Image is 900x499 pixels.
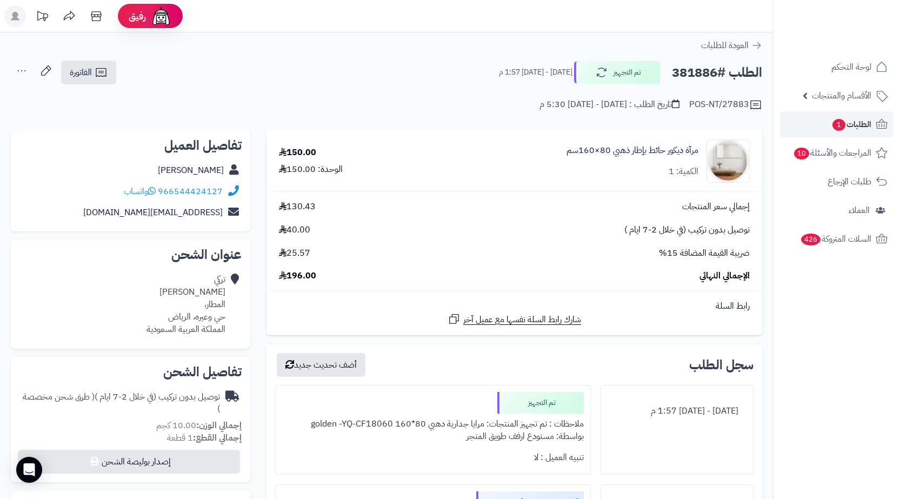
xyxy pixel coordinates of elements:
span: إجمالي سعر المنتجات [682,201,750,213]
span: الفاتورة [70,66,92,79]
span: رفيق [129,10,146,23]
div: [DATE] - [DATE] 1:57 م [608,401,746,422]
span: 196.00 [279,270,316,282]
small: [DATE] - [DATE] 1:57 م [499,67,572,78]
div: الوحدة: 150.00 [279,163,343,176]
span: السلات المتروكة [800,231,871,247]
a: واتساب [124,185,156,198]
div: توصيل بدون تركيب (في خلال 2-7 ايام ) [19,391,220,416]
span: 40.00 [279,224,310,236]
img: 1753777265-1-90x90.jpg [707,139,749,183]
span: توصيل بدون تركيب (في خلال 2-7 ايام ) [624,224,750,236]
span: العملاء [849,203,870,218]
span: الإجمالي النهائي [699,270,750,282]
a: طلبات الإرجاع [780,169,894,195]
div: تم التجهيز [497,392,584,414]
div: ملاحظات : تم تجهيز المنتجات: مرايا جدارية دهبي 80*160 golden -YQ-CF18060 بواسطة: مستودع ارفف طويق... [282,414,584,447]
a: العودة للطلبات [701,39,762,52]
span: شارك رابط السلة نفسها مع عميل آخر [463,314,581,326]
button: أضف تحديث جديد [277,353,365,377]
h2: الطلب #381886 [672,62,762,84]
a: مرآة ديكور حائط بإطار ذهبي 80×160سم [566,144,698,157]
span: 130.43 [279,201,316,213]
a: الطلبات1 [780,111,894,137]
small: 10.00 كجم [156,419,242,432]
strong: إجمالي القطع: [193,431,242,444]
div: POS-NT/27883 [689,98,762,111]
a: السلات المتروكة426 [780,226,894,252]
a: [EMAIL_ADDRESS][DOMAIN_NAME] [83,206,223,219]
button: إصدار بوليصة الشحن [18,450,240,474]
span: العودة للطلبات [701,39,749,52]
h3: سجل الطلب [689,358,754,371]
span: ( طرق شحن مخصصة ) [23,390,220,416]
h2: تفاصيل العميل [19,139,242,152]
span: الأقسام والمنتجات [812,88,871,103]
span: 25.57 [279,247,310,260]
span: ضريبة القيمة المضافة 15% [659,247,750,260]
small: 1 قطعة [167,431,242,444]
div: Open Intercom Messenger [16,457,42,483]
span: 1 [832,119,845,131]
span: 10 [794,148,809,159]
div: تركي [PERSON_NAME] المطار، حي وعيره، الرياض المملكة العربية السعودية [146,274,225,335]
div: تنبيه العميل : لا [282,447,584,468]
a: 966544424127 [158,185,223,198]
div: الكمية: 1 [669,165,698,178]
a: المراجعات والأسئلة10 [780,140,894,166]
h2: تفاصيل الشحن [19,365,242,378]
a: [PERSON_NAME] [158,164,224,177]
a: شارك رابط السلة نفسها مع عميل آخر [448,312,581,326]
div: 150.00 [279,147,316,159]
h2: عنوان الشحن [19,248,242,261]
span: الطلبات [831,117,871,132]
span: 426 [801,234,821,245]
span: لوحة التحكم [831,59,871,75]
a: العملاء [780,197,894,223]
span: طلبات الإرجاع [828,174,871,189]
strong: إجمالي الوزن: [196,419,242,432]
a: الفاتورة [61,61,116,84]
div: رابط السلة [271,300,758,312]
a: لوحة التحكم [780,54,894,80]
button: تم التجهيز [574,61,661,84]
span: المراجعات والأسئلة [793,145,871,161]
img: logo-2.png [826,29,890,51]
img: ai-face.png [150,5,172,27]
a: تحديثات المنصة [29,5,56,30]
div: تاريخ الطلب : [DATE] - [DATE] 5:30 م [539,98,679,111]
